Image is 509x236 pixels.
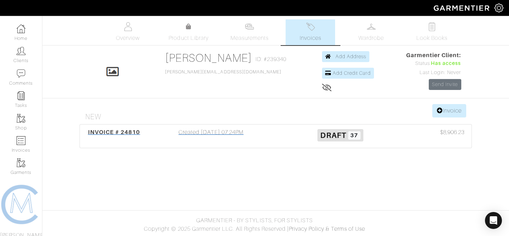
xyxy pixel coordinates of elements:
a: INVOICE # 24810 Created [DATE] 07:24PM Draft 37 $8,906.23 [80,124,472,148]
img: comment-icon-a0a6a9ef722e966f86d9cbdc48e553b5cf19dbc54f86b18d962a5391bc8f6eb6.png [17,69,25,78]
a: [PERSON_NAME][EMAIL_ADDRESS][DOMAIN_NAME] [165,69,282,74]
a: Privacy Policy & Terms of Use [289,226,365,232]
img: garments-icon-b7da505a4dc4fd61783c78ac3ca0ef83fa9d6f193b1c9dc38574b1d14d53ca28.png [17,158,25,167]
span: Garmentier Client: [406,51,461,60]
span: Overview [116,34,140,42]
img: wardrobe-487a4870c1b7c33e795ec22d11cfc2ed9d08956e64fb3008fe2437562e282088.svg [367,22,376,31]
a: Invoice [432,104,466,117]
img: dashboard-icon-dbcd8f5a0b271acd01030246c82b418ddd0df26cd7fceb0bd07c9910d44c42f6.png [17,24,25,33]
img: basicinfo-40fd8af6dae0f16599ec9e87c0ef1c0a1fdea2edbe929e3d69a839185d80c458.svg [123,22,132,31]
img: reminder-icon-8004d30b9f0a5d33ae49ab947aed9ed385cf756f9e5892f1edd6e32f2345188e.png [17,91,25,100]
img: gear-icon-white-bd11855cb880d31180b6d7d6211b90ccbf57a29d726f0c71d8c61bd08dd39cc2.png [495,4,503,12]
span: $8,906.23 [440,128,464,137]
span: 37 [348,131,361,140]
span: Wardrobe [358,34,384,42]
img: clients-icon-6bae9207a08558b7cb47a8932f037763ab4055f8c8b6bfacd5dc20c3e0201464.png [17,47,25,55]
span: Draft [320,131,346,140]
span: Measurements [230,34,269,42]
span: Copyright © 2025 Garmentier LLC. All Rights Reserved. [144,226,287,232]
div: Created [DATE] 07:24PM [146,128,276,144]
a: Send Invite [429,79,461,90]
a: Add Address [322,51,370,62]
div: Status: [406,60,461,67]
h4: New [85,113,472,121]
img: todo-9ac3debb85659649dc8f770b8b6100bb5dab4b48dedcbae339e5042a72dfd3cc.svg [428,22,437,31]
span: ID: #239340 [256,55,286,63]
a: [PERSON_NAME] [165,52,252,64]
a: Measurements [225,19,275,45]
a: Overview [103,19,153,45]
img: garmentier-logo-header-white-b43fb05a5012e4ada735d5af1a66efaba907eab6374d6393d1fbf88cb4ef424d.png [430,2,495,14]
span: Product Library [169,34,209,42]
a: Invoices [286,19,335,45]
span: Has access [431,60,461,67]
img: orders-27d20c2124de7fd6de4e0e44c1d41de31381a507db9b33961299e4e07d508b8c.svg [306,22,315,31]
span: Look Books [416,34,448,42]
span: INVOICE # 24810 [88,129,140,135]
img: measurements-466bbee1fd09ba9460f595b01e5d73f9e2bff037440d3c8f018324cb6cdf7a4a.svg [245,22,254,31]
a: Wardrobe [346,19,396,45]
span: Add Credit Card [333,70,371,76]
img: orders-icon-0abe47150d42831381b5fb84f609e132dff9fe21cb692f30cb5eec754e2cba89.png [17,136,25,145]
a: Product Library [164,23,213,42]
div: Last Login: Never [406,69,461,77]
div: Open Intercom Messenger [485,212,502,229]
a: Add Credit Card [322,68,374,79]
a: Look Books [407,19,457,45]
span: Add Address [335,54,367,59]
span: Invoices [300,34,321,42]
img: garments-icon-b7da505a4dc4fd61783c78ac3ca0ef83fa9d6f193b1c9dc38574b1d14d53ca28.png [17,114,25,123]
